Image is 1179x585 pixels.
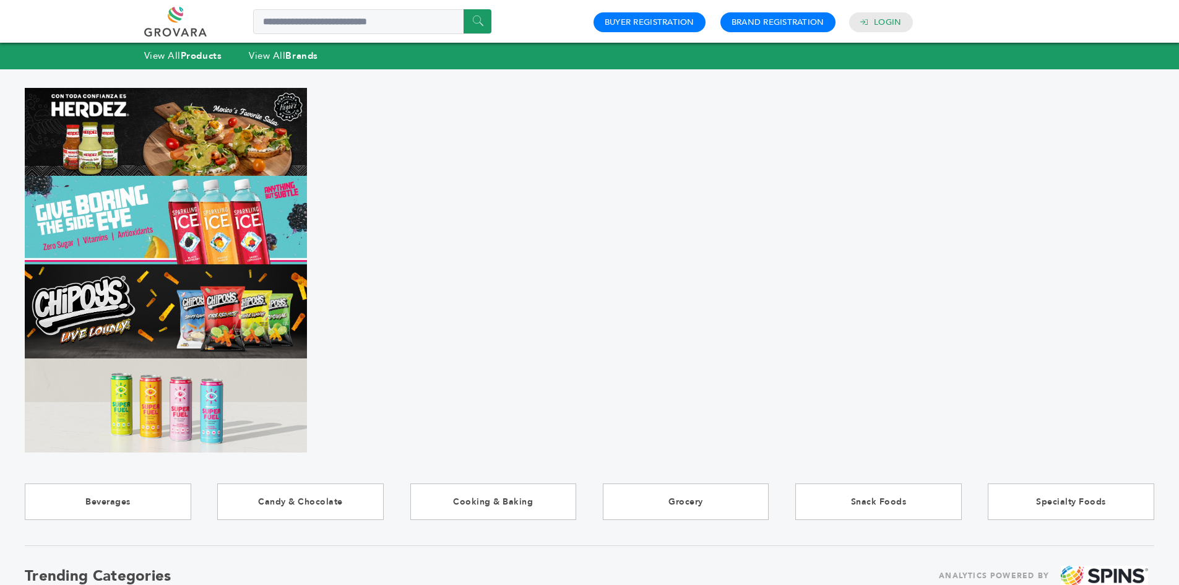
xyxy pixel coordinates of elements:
img: Marketplace Top Banner 2 [25,176,307,264]
strong: Products [181,50,222,62]
a: Grocery [603,483,769,520]
span: ANALYTICS POWERED BY [939,568,1049,584]
a: View AllBrands [249,50,318,62]
a: Login [874,17,901,28]
img: Marketplace Top Banner 3 [25,264,307,358]
a: View AllProducts [144,50,222,62]
input: Search a product or brand... [253,9,491,34]
a: Specialty Foods [988,483,1154,520]
img: Marketplace Top Banner 4 [25,358,307,453]
a: Buyer Registration [605,17,694,28]
a: Snack Foods [795,483,962,520]
a: Candy & Chocolate [217,483,384,520]
img: Marketplace Top Banner 1 [25,88,307,176]
a: Cooking & Baking [410,483,577,520]
a: Brand Registration [732,17,824,28]
strong: Brands [285,50,317,62]
a: Beverages [25,483,191,520]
